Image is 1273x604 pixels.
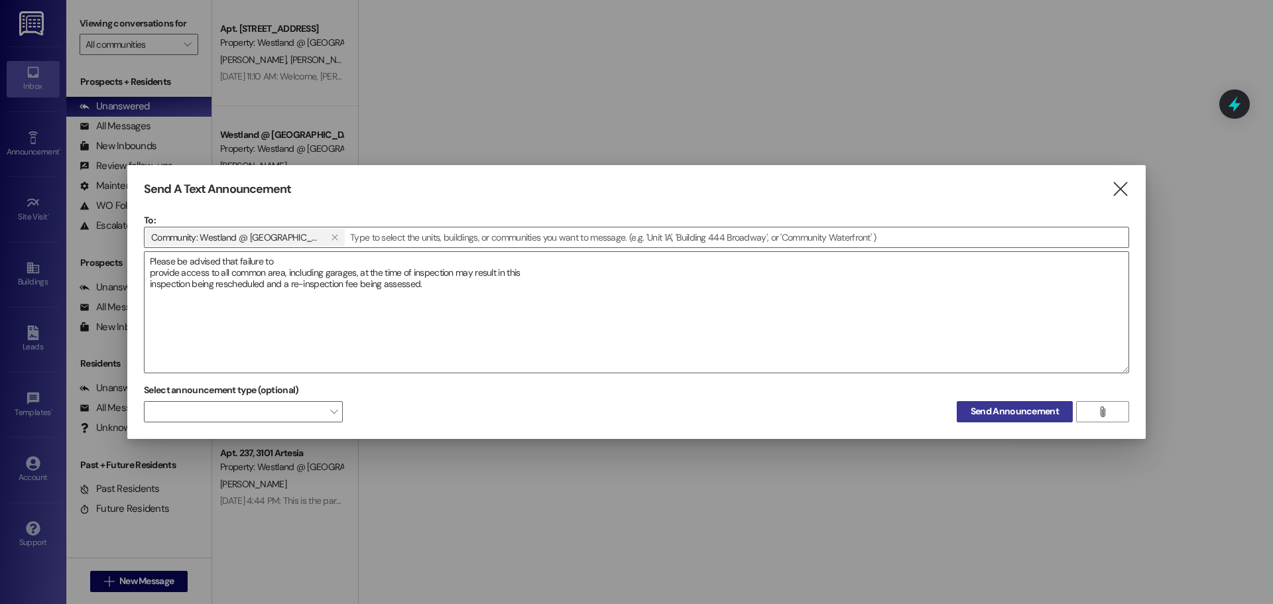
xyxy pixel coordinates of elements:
button: Community: Westland @ Greenleaf (3401) [325,229,345,246]
i:  [331,232,338,243]
button: Send Announcement [957,401,1073,422]
textarea: Please be advised that failure to provide access to all common area, including garages, at the ti... [145,252,1128,373]
span: Send Announcement [971,404,1059,418]
i:  [1097,406,1107,417]
i:  [1111,182,1129,196]
span: Community: Westland @ Greenleaf (3401) [151,229,320,246]
label: Select announcement type (optional) [144,380,299,400]
p: To: [144,213,1129,227]
h3: Send A Text Announcement [144,182,291,197]
div: Please be advised that failure to provide access to all common area, including garages, at the ti... [144,251,1129,373]
input: Type to select the units, buildings, or communities you want to message. (e.g. 'Unit 1A', 'Buildi... [346,227,1128,247]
